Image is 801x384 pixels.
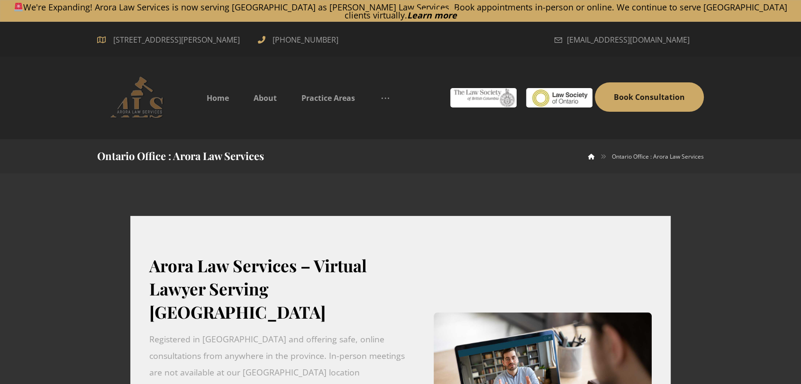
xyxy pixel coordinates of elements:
img: # [526,88,592,107]
span: [STREET_ADDRESS][PERSON_NAME] [109,32,244,47]
span: [EMAIL_ADDRESS][DOMAIN_NAME] [567,32,690,47]
a: Advocate (IN) | Barrister (CA) | Solicitor | Notary Public [97,76,182,118]
span: Home [207,93,229,103]
img: Arora Law Services [97,76,182,118]
a: [PHONE_NUMBER] [258,34,341,44]
h1: Ontario Office : Arora Law Services [97,149,264,163]
img: # [450,88,517,107]
a: Home [195,87,241,109]
p: Registered in [GEOGRAPHIC_DATA] and offering safe, online consultations from anywhere in the prov... [149,331,415,381]
span: About [254,93,277,103]
span: Book Consultation [614,92,685,102]
a: More links [368,87,403,109]
span: Practice Areas [301,93,355,103]
a: Arora Law Services [588,152,595,161]
a: Book Consultation [595,82,704,112]
a: Learn more [407,9,457,21]
span: [PHONE_NUMBER] [270,32,341,47]
a: Practice Areas [290,87,367,109]
a: [STREET_ADDRESS][PERSON_NAME] [97,34,244,44]
p: We're Expanding! Arora Law Services is now serving [GEOGRAPHIC_DATA] as [PERSON_NAME] Law Service... [0,3,801,19]
h1: Arora Law Services – Virtual Lawyer Serving [GEOGRAPHIC_DATA] [149,254,415,324]
img: 🚨 [14,3,23,11]
a: About [242,87,289,109]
